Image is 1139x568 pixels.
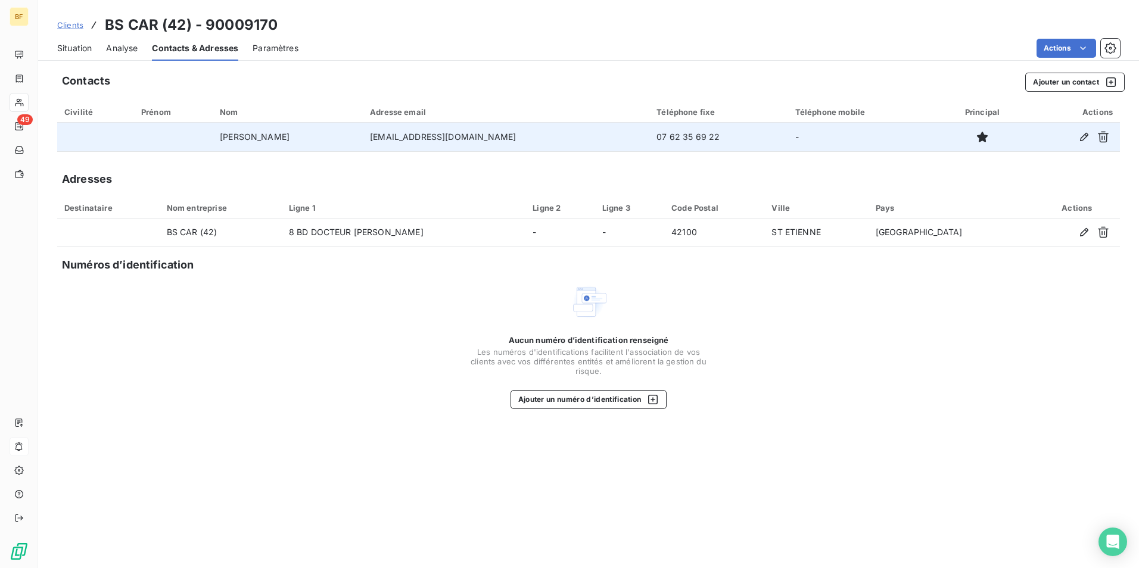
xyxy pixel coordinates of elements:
[595,219,664,247] td: -
[764,219,869,247] td: ST ETIENNE
[64,203,153,213] div: Destinataire
[57,20,83,30] span: Clients
[160,219,282,247] td: BS CAR (42)
[289,203,519,213] div: Ligne 1
[656,107,781,117] div: Téléphone fixe
[213,123,363,151] td: [PERSON_NAME]
[876,203,1027,213] div: Pays
[795,107,932,117] div: Téléphone mobile
[363,123,649,151] td: [EMAIL_ADDRESS][DOMAIN_NAME]
[57,42,92,54] span: Situation
[62,257,194,273] h5: Numéros d’identification
[105,14,278,36] h3: BS CAR (42) - 90009170
[17,114,33,125] span: 49
[141,107,206,117] div: Prénom
[64,107,127,117] div: Civilité
[945,107,1019,117] div: Principal
[220,107,356,117] div: Nom
[1098,528,1127,556] div: Open Intercom Messenger
[282,219,526,247] td: 8 BD DOCTEUR [PERSON_NAME]
[10,542,29,561] img: Logo LeanPay
[771,203,861,213] div: Ville
[370,107,642,117] div: Adresse email
[511,390,667,409] button: Ajouter un numéro d’identification
[569,283,608,321] img: Empty state
[664,219,764,247] td: 42100
[602,203,657,213] div: Ligne 3
[253,42,298,54] span: Paramètres
[62,73,110,89] h5: Contacts
[671,203,757,213] div: Code Postal
[525,219,595,247] td: -
[509,335,669,345] span: Aucun numéro d’identification renseigné
[1037,39,1096,58] button: Actions
[788,123,939,151] td: -
[167,203,275,213] div: Nom entreprise
[106,42,138,54] span: Analyse
[469,347,708,376] span: Les numéros d'identifications facilitent l'association de vos clients avec vos différentes entité...
[869,219,1034,247] td: [GEOGRAPHIC_DATA]
[10,117,28,136] a: 49
[57,19,83,31] a: Clients
[1025,73,1125,92] button: Ajouter un contact
[62,171,112,188] h5: Adresses
[1034,107,1113,117] div: Actions
[10,7,29,26] div: BF
[152,42,238,54] span: Contacts & Adresses
[1041,203,1113,213] div: Actions
[649,123,788,151] td: 07 62 35 69 22
[533,203,587,213] div: Ligne 2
